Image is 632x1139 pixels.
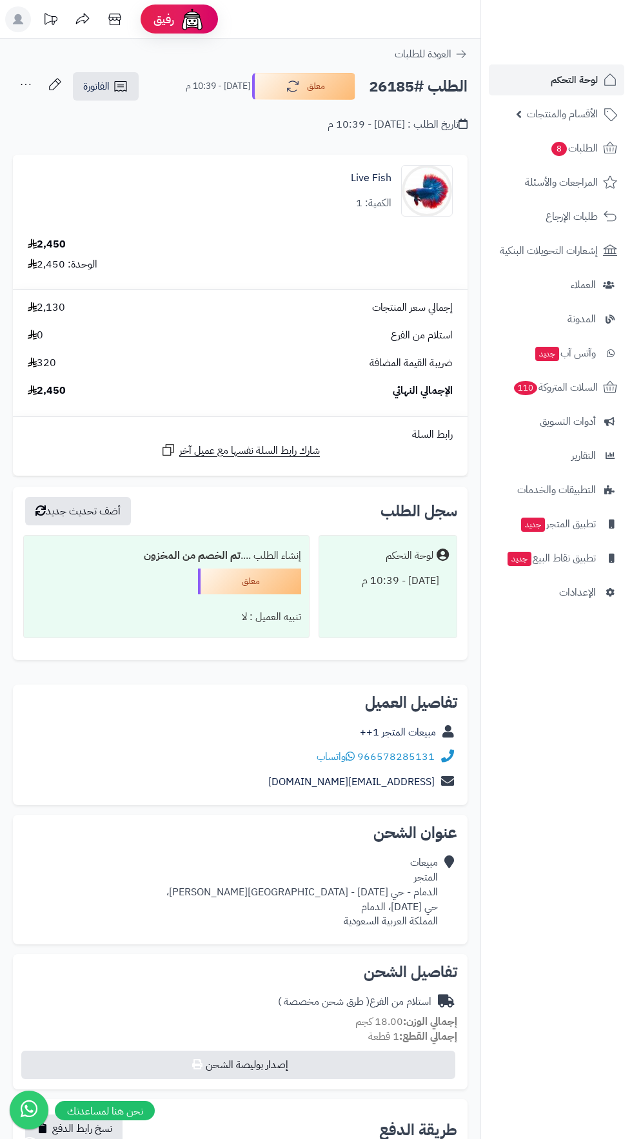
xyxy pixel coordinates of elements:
[179,6,205,32] img: ai-face.png
[391,328,453,343] span: استلام من الفرع
[21,1051,455,1079] button: إصدار بوليصة الشحن
[317,749,355,764] a: واتساب
[393,384,453,398] span: الإجمالي النهائي
[489,406,624,437] a: أدوات التسويق
[25,497,131,525] button: أضف تحديث جديد
[513,378,598,396] span: السلات المتروكة
[489,201,624,232] a: طلبات الإرجاع
[395,46,451,62] span: العودة للطلبات
[489,577,624,608] a: الإعدادات
[551,141,568,157] span: 8
[28,384,66,398] span: 2,450
[252,73,355,100] button: معلق
[268,774,435,790] a: [EMAIL_ADDRESS][DOMAIN_NAME]
[489,167,624,198] a: المراجعات والأسئلة
[368,1029,457,1044] small: 1 قطعة
[372,300,453,315] span: إجمالي سعر المنتجات
[520,515,596,533] span: تطبيق المتجر
[28,300,65,315] span: 2,130
[166,855,438,929] div: مبيعات المتجر الدمام - حي [DATE] - [GEOGRAPHIC_DATA][PERSON_NAME]، حي [DATE]، الدمام المملكة العر...
[550,139,598,157] span: الطلبات
[198,569,301,594] div: معلق
[327,569,449,594] div: [DATE] - 10:39 م
[186,80,250,93] small: [DATE] - 10:39 م
[370,356,453,371] span: ضريبة القيمة المضافة
[535,347,559,361] span: جديد
[153,12,174,27] span: رفيق
[32,543,301,569] div: إنشاء الطلب ....
[23,964,457,980] h2: تفاصيل الشحن
[489,509,624,540] a: تطبيق المتجرجديد
[506,549,596,567] span: تطبيق نقاط البيع
[571,447,596,465] span: التقارير
[513,380,538,396] span: 110
[489,338,624,369] a: وآتس آبجديد
[379,1122,457,1138] h2: طريقة الدفع
[357,749,435,764] a: 966578285131
[521,518,545,532] span: جديد
[402,165,452,217] img: 1668693416-2844004-Center-1-90x90.jpg
[28,237,66,252] div: 2,450
[489,304,624,335] a: المدونة
[489,64,624,95] a: لوحة التحكم
[489,543,624,574] a: تطبيق نقاط البيعجديد
[525,173,598,191] span: المراجعات والأسئلة
[144,548,241,563] b: تم الخصم من المخزون
[23,695,457,710] h2: تفاصيل العميل
[356,196,391,211] div: الكمية: 1
[369,73,468,100] h2: الطلب #26185
[489,372,624,403] a: السلات المتروكة110
[534,344,596,362] span: وآتس آب
[568,310,596,328] span: المدونة
[399,1029,457,1044] strong: إجمالي القطع:
[544,11,620,38] img: logo-2.png
[395,46,468,62] a: العودة للطلبات
[355,1014,457,1029] small: 18.00 كجم
[489,133,624,164] a: الطلبات8
[508,552,531,566] span: جديد
[28,356,56,371] span: 320
[380,503,457,519] h3: سجل الطلب
[489,440,624,471] a: التقارير
[403,1014,457,1029] strong: إجمالي الوزن:
[351,171,391,186] a: Live Fish
[551,71,598,89] span: لوحة التحكم
[32,605,301,630] div: تنبيه العميل : لا
[527,105,598,123] span: الأقسام والمنتجات
[546,208,598,226] span: طلبات الإرجاع
[328,117,468,132] div: تاريخ الطلب : [DATE] - 10:39 م
[73,72,139,101] a: الفاتورة
[360,725,436,740] a: مبيعات المتجر 1++
[34,6,66,35] a: تحديثات المنصة
[559,583,596,601] span: الإعدادات
[179,443,320,458] span: شارك رابط السلة نفسها مع عميل آخر
[52,1121,112,1136] span: نسخ رابط الدفع
[489,474,624,505] a: التطبيقات والخدمات
[278,994,370,1009] span: ( طرق شحن مخصصة )
[278,995,431,1009] div: استلام من الفرع
[489,269,624,300] a: العملاء
[28,328,43,343] span: 0
[386,549,433,563] div: لوحة التحكم
[28,257,97,272] div: الوحدة: 2,450
[540,413,596,431] span: أدوات التسويق
[83,79,110,94] span: الفاتورة
[517,481,596,499] span: التطبيقات والخدمات
[500,242,598,260] span: إشعارات التحويلات البنكية
[489,235,624,266] a: إشعارات التحويلات البنكية
[23,825,457,841] h2: عنوان الشحن
[18,427,462,442] div: رابط السلة
[571,276,596,294] span: العملاء
[161,442,320,458] a: شارك رابط السلة نفسها مع عميل آخر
